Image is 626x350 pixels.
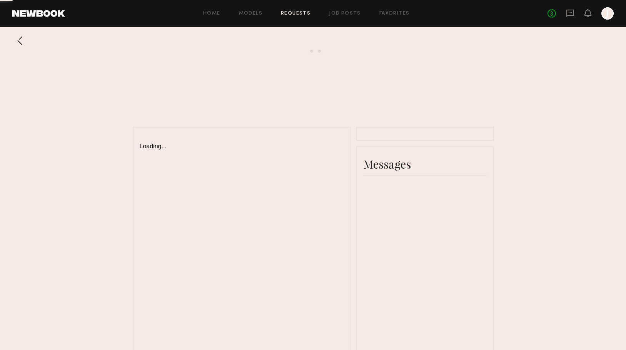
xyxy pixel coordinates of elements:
a: Job Posts [329,11,361,16]
a: Models [239,11,262,16]
a: Home [203,11,220,16]
a: J [601,7,614,20]
div: Messages [363,156,487,172]
a: Requests [281,11,310,16]
a: Favorites [379,11,410,16]
div: Loading... [140,134,344,150]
